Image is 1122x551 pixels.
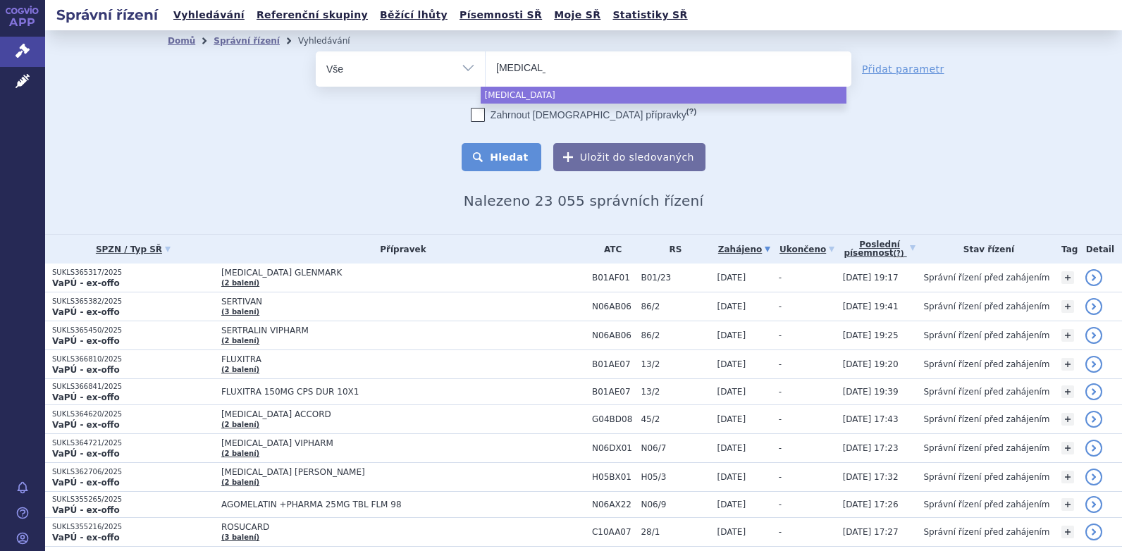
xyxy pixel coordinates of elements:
span: 45/2 [641,414,710,424]
a: Písemnosti SŘ [455,6,546,25]
a: Domů [168,36,195,46]
th: RS [634,235,710,264]
span: SERTIVAN [221,297,574,307]
span: C10AA07 [592,527,634,537]
span: - [779,443,782,453]
span: - [779,414,782,424]
a: detail [1085,327,1102,344]
a: (2 balení) [221,366,259,373]
span: Správní řízení před zahájením [923,302,1049,311]
strong: VaPÚ - ex-offo [52,505,120,515]
strong: VaPÚ - ex-offo [52,420,120,430]
span: N06DX01 [592,443,634,453]
span: N06AB06 [592,330,634,340]
p: SUKLS355265/2025 [52,495,214,504]
span: [DATE] [717,302,746,311]
span: 13/2 [641,359,710,369]
p: SUKLS355216/2025 [52,522,214,532]
span: [MEDICAL_DATA] [PERSON_NAME] [221,467,574,477]
th: Přípravek [214,235,585,264]
a: + [1061,498,1074,511]
span: [DATE] 19:41 [843,302,899,311]
span: - [779,500,782,509]
span: [MEDICAL_DATA] GLENMARK [221,268,574,278]
p: SUKLS362706/2025 [52,467,214,477]
a: (2 balení) [221,450,259,457]
span: ROSUCARD [221,522,574,532]
a: detail [1085,496,1102,513]
h2: Správní řízení [45,5,169,25]
span: Správní řízení před zahájením [923,330,1049,340]
span: [DATE] [717,443,746,453]
a: Běžící lhůty [376,6,452,25]
strong: VaPÚ - ex-offo [52,365,120,375]
span: B01/23 [641,273,710,283]
span: [DATE] [717,273,746,283]
th: ATC [585,235,634,264]
a: + [1061,526,1074,538]
span: N06/7 [641,443,710,453]
strong: VaPÚ - ex-offo [52,392,120,402]
a: Správní řízení [214,36,280,46]
strong: VaPÚ - ex-offo [52,533,120,543]
button: Uložit do sledovaných [553,143,705,171]
a: detail [1085,269,1102,286]
a: + [1061,358,1074,371]
a: detail [1085,411,1102,428]
a: detail [1085,469,1102,485]
span: [DATE] [717,414,746,424]
li: Vyhledávání [298,30,369,51]
span: [DATE] [717,359,746,369]
a: detail [1085,298,1102,315]
strong: VaPÚ - ex-offo [52,449,120,459]
span: [DATE] 17:32 [843,472,899,482]
a: detail [1085,440,1102,457]
span: B01AE07 [592,387,634,397]
a: + [1061,271,1074,284]
p: SUKLS365382/2025 [52,297,214,307]
a: + [1061,413,1074,426]
a: (3 balení) [221,308,259,316]
span: - [779,330,782,340]
span: Správní řízení před zahájením [923,443,1049,453]
span: N06/9 [641,500,710,509]
span: N06AB06 [592,302,634,311]
a: SPZN / Typ SŘ [52,240,214,259]
a: Vyhledávání [169,6,249,25]
span: - [779,302,782,311]
span: B01AF01 [592,273,634,283]
span: [DATE] 17:43 [843,414,899,424]
span: - [779,472,782,482]
span: Správní řízení před zahájením [923,273,1049,283]
a: (2 balení) [221,337,259,345]
span: 13/2 [641,387,710,397]
span: SERTRALIN VIPHARM [221,326,574,335]
a: (3 balení) [221,533,259,541]
p: SUKLS366841/2025 [52,382,214,392]
span: [DATE] [717,387,746,397]
span: Nalezeno 23 055 správních řízení [464,192,703,209]
span: - [779,359,782,369]
p: SUKLS366810/2025 [52,354,214,364]
a: Přidat parametr [862,62,944,76]
span: 28/1 [641,527,710,537]
a: Referenční skupiny [252,6,372,25]
span: [DATE] 19:25 [843,330,899,340]
a: (2 balení) [221,421,259,428]
span: [DATE] 19:17 [843,273,899,283]
th: Detail [1078,235,1122,264]
span: H05BX01 [592,472,634,482]
strong: VaPÚ - ex-offo [52,278,120,288]
span: H05/3 [641,472,710,482]
span: - [779,273,782,283]
span: N06AX22 [592,500,634,509]
p: SUKLS365317/2025 [52,268,214,278]
span: Správní řízení před zahájením [923,414,1049,424]
span: [DATE] 17:27 [843,527,899,537]
a: Poslednípísemnost(?) [843,235,917,264]
span: - [779,527,782,537]
a: + [1061,300,1074,313]
li: [MEDICAL_DATA] [481,87,846,104]
strong: VaPÚ - ex-offo [52,478,120,488]
span: Správní řízení před zahájením [923,500,1049,509]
